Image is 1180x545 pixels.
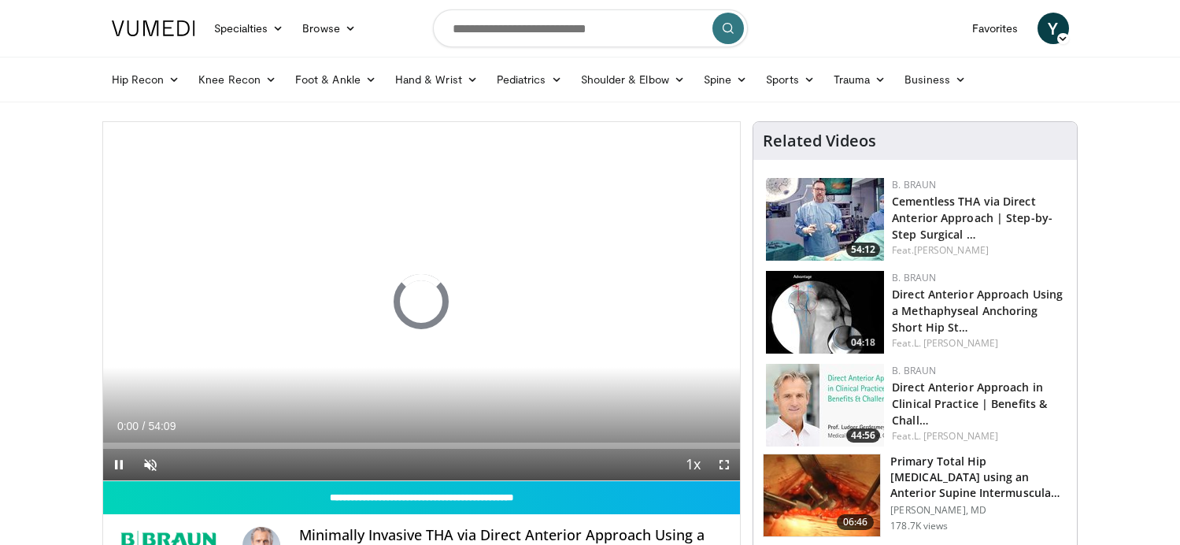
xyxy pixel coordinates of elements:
span: / [142,420,146,432]
a: Trauma [824,64,896,95]
a: L. [PERSON_NAME] [914,336,999,350]
a: 54:12 [766,178,884,261]
span: 04:18 [846,336,880,350]
p: 178.7K views [890,520,948,532]
img: 9024c6fc-15de-4666-bac4-64aedbf1db06.150x105_q85_crop-smart_upscale.jpg [766,364,884,447]
video-js: Video Player [103,122,741,481]
a: 04:18 [766,271,884,354]
a: Hand & Wrist [386,64,487,95]
h3: Primary Total Hip [MEDICAL_DATA] using an Anterior Supine Intermuscula… [890,454,1067,501]
a: 06:46 Primary Total Hip [MEDICAL_DATA] using an Anterior Supine Intermuscula… [PERSON_NAME], MD 1... [763,454,1067,537]
a: Sports [756,64,824,95]
button: Unmute [135,449,166,480]
a: B. Braun [892,364,936,377]
a: Knee Recon [189,64,286,95]
a: Business [895,64,975,95]
span: 06:46 [837,514,875,530]
a: [PERSON_NAME] [914,243,989,257]
button: Fullscreen [708,449,740,480]
button: Pause [103,449,135,480]
a: Cementless THA via Direct Anterior Approach | Step-by-Step Surgical … [892,194,1052,242]
div: Feat. [892,243,1064,258]
span: 0:00 [117,420,139,432]
img: 28c247bd-c9f9-4aad-a531-99b9d6785b37.jpg.150x105_q85_crop-smart_upscale.jpg [766,178,884,261]
a: Shoulder & Elbow [572,64,694,95]
div: Feat. [892,429,1064,443]
span: 44:56 [846,428,880,443]
a: B. Braun [892,178,936,191]
a: B. Braun [892,271,936,284]
input: Search topics, interventions [433,9,748,47]
img: VuMedi Logo [112,20,195,36]
a: Foot & Ankle [286,64,386,95]
a: Direct Anterior Approach in Clinical Practice | Benefits & Chall… [892,380,1047,428]
div: Progress Bar [103,443,741,449]
a: Browse [293,13,365,44]
h4: Related Videos [763,132,876,150]
a: Hip Recon [102,64,190,95]
a: Y [1038,13,1069,44]
img: 3fc8b214-014c-4b22-969b-9447e31bc168.jpg.150x105_q85_crop-smart_upscale.jpg [766,271,884,354]
a: Favorites [963,13,1028,44]
a: Pediatrics [487,64,572,95]
img: 263423_3.png.150x105_q85_crop-smart_upscale.jpg [764,454,880,536]
a: Direct Anterior Approach Using a Methaphyseal Anchoring Short Hip St… [892,287,1063,335]
a: 44:56 [766,364,884,447]
a: Specialties [205,13,294,44]
a: L. [PERSON_NAME] [914,429,999,443]
span: 54:09 [148,420,176,432]
p: [PERSON_NAME], MD [890,504,1067,517]
div: Feat. [892,336,1064,350]
a: Spine [694,64,756,95]
button: Playback Rate [677,449,708,480]
span: 54:12 [846,243,880,257]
